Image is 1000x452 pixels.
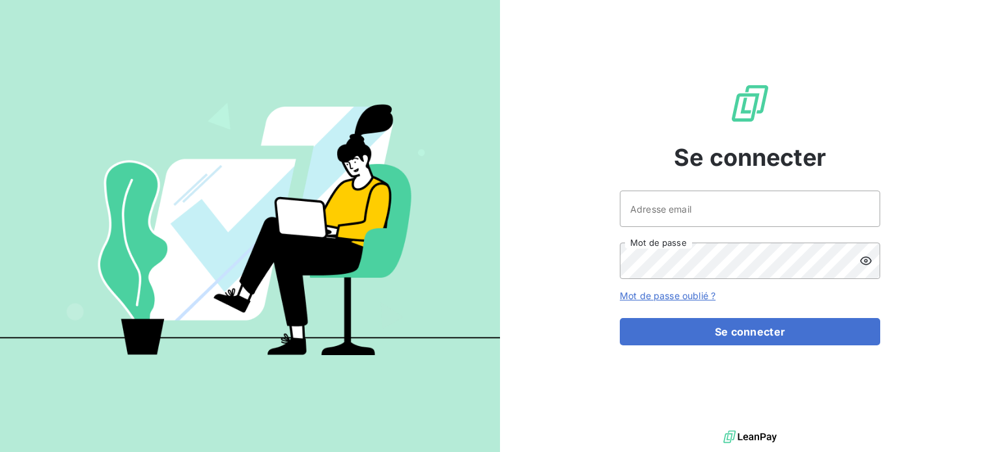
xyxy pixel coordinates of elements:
[620,318,880,345] button: Se connecter
[620,191,880,227] input: placeholder
[620,290,715,301] a: Mot de passe oublié ?
[674,140,826,175] span: Se connecter
[729,83,771,124] img: Logo LeanPay
[723,427,777,447] img: logo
